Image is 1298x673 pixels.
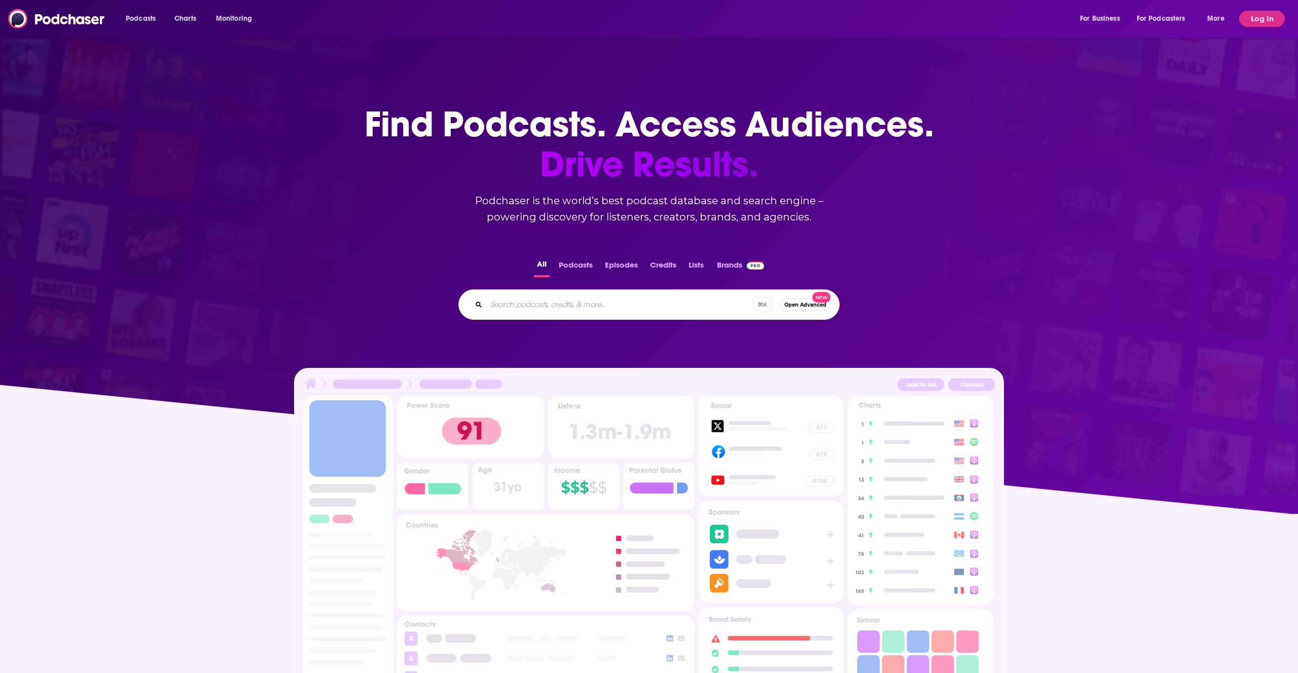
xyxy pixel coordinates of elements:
[1239,11,1285,27] button: Log In
[548,463,620,510] img: Podcast Insights Income
[307,399,389,670] img: Podcast Insights Sidebar
[126,12,156,26] span: Podcasts
[548,395,695,459] img: Podcast Insights Listens
[1080,12,1120,26] span: For Business
[556,257,596,277] button: Podcasts
[699,395,844,497] img: Podcast Socials
[303,377,995,395] img: Podcast Insights Header
[848,395,993,605] img: Podcast Insights Charts
[397,514,695,611] img: Podcast Insights Countries
[486,296,753,313] input: Search podcasts, credits, & more...
[717,257,764,277] a: BrandsPodchaser Pro
[119,11,169,27] button: open menu
[753,297,772,312] span: ⌘ K
[534,257,550,277] button: All
[216,12,252,26] span: Monitoring
[397,463,468,510] img: Podcast Insights Gender
[365,104,934,184] h1: Find Podcasts. Access Audiences.
[1137,12,1185,26] span: For Podcasters
[1130,11,1200,27] button: open menu
[8,9,105,28] img: Podchaser - Follow, Share and Rate Podcasts
[647,257,679,277] button: Credits
[1207,12,1224,26] span: More
[623,463,695,510] img: Podcast Insights Parental Status
[812,292,831,303] span: New
[602,257,641,277] button: Episodes
[784,302,826,308] span: Open Advanced
[446,193,852,225] h2: Podchaser is the world’s best podcast database and search engine – powering discovery for listene...
[686,257,707,277] button: Lists
[458,289,840,320] div: Search podcasts, credits, & more...
[209,11,265,27] button: open menu
[365,144,934,184] span: Drive Results.
[168,11,202,27] a: Charts
[699,501,844,603] img: Podcast Sponsors
[746,261,764,270] img: Podchaser Pro
[1200,11,1237,27] button: open menu
[473,463,544,510] img: Podcast Insights Age
[780,298,831,311] button: Open AdvancedNew
[174,12,196,26] span: Charts
[1073,11,1133,27] button: open menu
[397,395,544,459] img: Podcast Insights Power score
